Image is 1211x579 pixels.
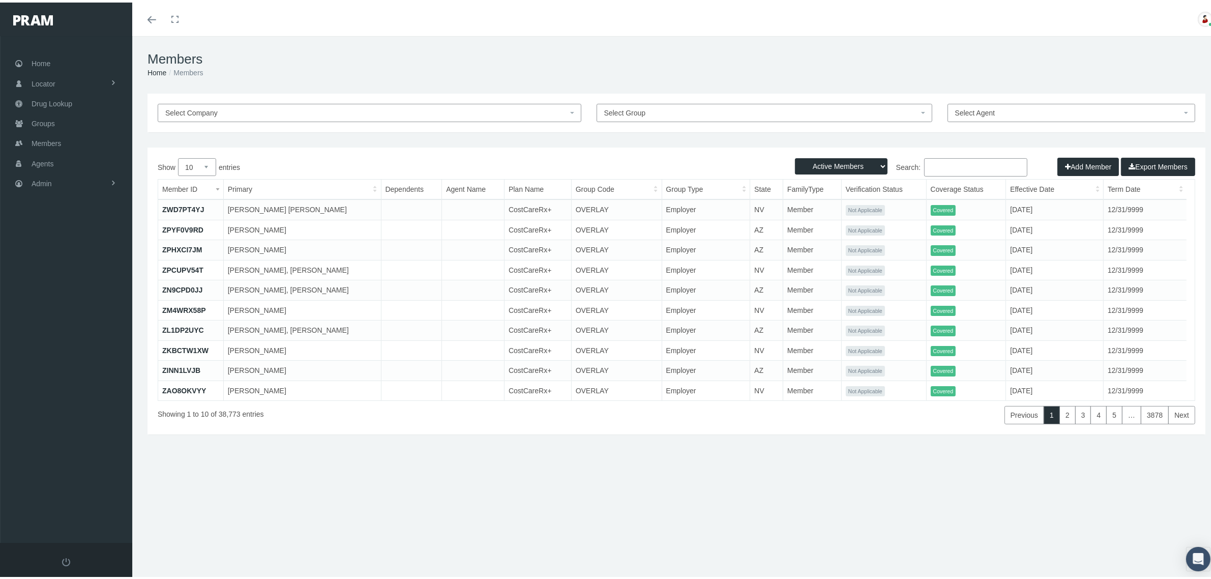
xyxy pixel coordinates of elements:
[571,177,662,197] th: Group Code: activate to sort column ascending
[931,243,956,253] span: Covered
[505,358,572,379] td: CostCareRx+
[662,197,750,217] td: Employer
[505,217,572,238] td: CostCareRx+
[223,278,381,298] td: [PERSON_NAME], [PERSON_NAME]
[505,298,572,318] td: CostCareRx+
[750,318,783,338] td: AZ
[846,283,885,294] span: Not Applicable
[750,177,783,197] th: State
[147,49,1205,65] h1: Members
[1006,197,1104,217] td: [DATE]
[162,304,206,312] a: ZM4WRX58P
[223,257,381,278] td: [PERSON_NAME], [PERSON_NAME]
[1168,403,1195,422] a: Next
[783,378,842,398] td: Member
[505,278,572,298] td: CostCareRx+
[571,378,662,398] td: OVERLAY
[662,177,750,197] th: Group Type: activate to sort column ascending
[750,298,783,318] td: NV
[1059,403,1076,422] a: 2
[1104,238,1187,258] td: 12/31/9999
[662,338,750,358] td: Employer
[1106,403,1123,422] a: 5
[750,378,783,398] td: NV
[223,298,381,318] td: [PERSON_NAME]
[1104,217,1187,238] td: 12/31/9999
[662,278,750,298] td: Employer
[1005,403,1044,422] a: Previous
[1075,403,1091,422] a: 3
[1104,358,1187,379] td: 12/31/9999
[1104,197,1187,217] td: 12/31/9999
[662,298,750,318] td: Employer
[924,156,1027,174] input: Search:
[571,278,662,298] td: OVERLAY
[162,324,204,332] a: ZL1DP2UYC
[750,217,783,238] td: AZ
[662,358,750,379] td: Employer
[1006,278,1104,298] td: [DATE]
[162,344,209,352] a: ZKBCTW1XW
[32,51,50,71] span: Home
[1104,278,1187,298] td: 12/31/9999
[662,217,750,238] td: Employer
[381,177,442,197] th: Dependents
[1186,544,1210,569] div: Open Intercom Messenger
[783,358,842,379] td: Member
[1090,403,1107,422] a: 4
[223,217,381,238] td: [PERSON_NAME]
[841,177,926,197] th: Verification Status
[32,111,55,131] span: Groups
[676,156,1027,174] label: Search:
[662,238,750,258] td: Employer
[846,363,885,374] span: Not Applicable
[1104,338,1187,358] td: 12/31/9999
[571,197,662,217] td: OVERLAY
[1104,318,1187,338] td: 12/31/9999
[223,358,381,379] td: [PERSON_NAME]
[783,298,842,318] td: Member
[931,363,956,374] span: Covered
[750,278,783,298] td: AZ
[662,257,750,278] td: Employer
[505,197,572,217] td: CostCareRx+
[223,238,381,258] td: [PERSON_NAME]
[223,318,381,338] td: [PERSON_NAME], [PERSON_NAME]
[662,318,750,338] td: Employer
[223,378,381,398] td: [PERSON_NAME]
[571,298,662,318] td: OVERLAY
[223,338,381,358] td: [PERSON_NAME]
[158,156,676,173] label: Show entries
[750,338,783,358] td: NV
[846,202,885,213] span: Not Applicable
[1104,298,1187,318] td: 12/31/9999
[846,323,885,334] span: Not Applicable
[571,238,662,258] td: OVERLAY
[158,177,223,197] th: Member ID: activate to sort column ascending
[750,197,783,217] td: NV
[571,257,662,278] td: OVERLAY
[178,156,216,173] select: Showentries
[223,197,381,217] td: [PERSON_NAME] [PERSON_NAME]
[223,177,381,197] th: Primary: activate to sort column ascending
[1006,338,1104,358] td: [DATE]
[662,378,750,398] td: Employer
[846,303,885,314] span: Not Applicable
[931,384,956,394] span: Covered
[846,243,885,253] span: Not Applicable
[1006,177,1104,197] th: Effective Date: activate to sort column ascending
[505,177,572,197] th: Plan Name
[1122,403,1141,422] a: …
[955,106,995,114] span: Select Agent
[571,338,662,358] td: OVERLAY
[783,338,842,358] td: Member
[750,257,783,278] td: NV
[926,177,1006,197] th: Coverage Status
[147,66,166,74] a: Home
[166,65,203,76] li: Members
[1121,155,1195,173] button: Export Members
[931,323,956,334] span: Covered
[783,177,842,197] th: FamilyType
[1104,177,1187,197] th: Term Date: activate to sort column ascending
[931,263,956,274] span: Covered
